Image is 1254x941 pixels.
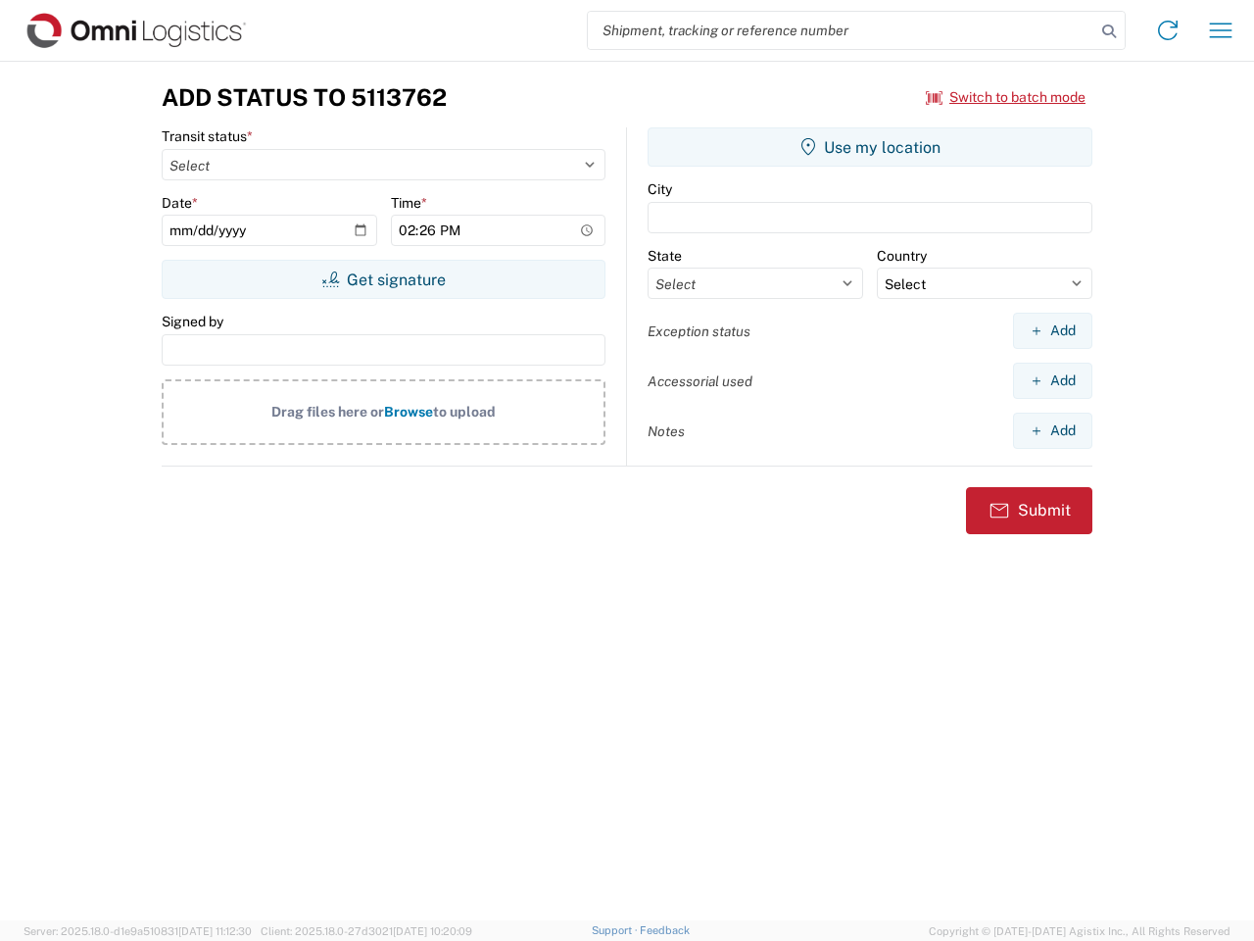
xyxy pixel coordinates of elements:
[648,127,1092,167] button: Use my location
[648,247,682,265] label: State
[1013,363,1092,399] button: Add
[640,924,690,936] a: Feedback
[592,924,641,936] a: Support
[271,404,384,420] span: Drag files here or
[1013,413,1092,449] button: Add
[433,404,496,420] span: to upload
[391,194,427,212] label: Time
[966,487,1092,534] button: Submit
[384,404,433,420] span: Browse
[588,12,1095,49] input: Shipment, tracking or reference number
[162,194,198,212] label: Date
[162,260,605,299] button: Get signature
[929,922,1230,940] span: Copyright © [DATE]-[DATE] Agistix Inc., All Rights Reserved
[926,81,1085,114] button: Switch to batch mode
[648,322,750,340] label: Exception status
[162,83,447,112] h3: Add Status to 5113762
[648,180,672,198] label: City
[162,313,223,330] label: Signed by
[261,925,472,937] span: Client: 2025.18.0-27d3021
[393,925,472,937] span: [DATE] 10:20:09
[1013,313,1092,349] button: Add
[162,127,253,145] label: Transit status
[877,247,927,265] label: Country
[648,372,752,390] label: Accessorial used
[648,422,685,440] label: Notes
[178,925,252,937] span: [DATE] 11:12:30
[24,925,252,937] span: Server: 2025.18.0-d1e9a510831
